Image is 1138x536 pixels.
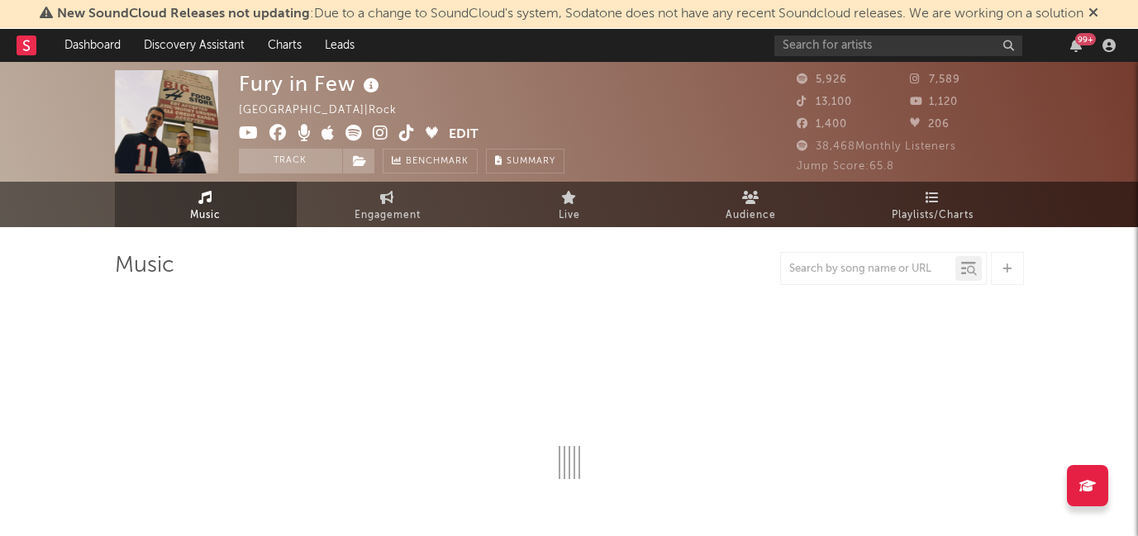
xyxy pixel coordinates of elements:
[797,119,847,130] span: 1,400
[57,7,310,21] span: New SoundCloud Releases not updating
[132,29,256,62] a: Discovery Assistant
[115,182,297,227] a: Music
[53,29,132,62] a: Dashboard
[797,161,894,172] span: Jump Score: 65.8
[559,206,580,225] span: Live
[297,182,479,227] a: Engagement
[660,182,842,227] a: Audience
[797,141,956,152] span: 38,468 Monthly Listeners
[1075,33,1096,45] div: 99 +
[383,149,478,173] a: Benchmark
[479,182,660,227] a: Live
[781,263,955,276] input: Search by song name or URL
[57,7,1083,21] span: : Due to a change to SoundCloud's system, Sodatone does not have any recent Soundcloud releases. ...
[239,149,342,173] button: Track
[507,157,555,166] span: Summary
[1070,39,1082,52] button: 99+
[355,206,421,225] span: Engagement
[892,206,974,225] span: Playlists/Charts
[797,74,847,85] span: 5,926
[1088,7,1098,21] span: Dismiss
[239,70,383,97] div: Fury in Few
[313,29,366,62] a: Leads
[486,149,564,173] button: Summary
[449,125,479,145] button: Edit
[406,152,469,172] span: Benchmark
[797,97,852,107] span: 13,100
[726,206,776,225] span: Audience
[774,36,1022,56] input: Search for artists
[190,206,221,225] span: Music
[910,119,950,130] span: 206
[910,74,960,85] span: 7,589
[239,101,416,121] div: [GEOGRAPHIC_DATA] | Rock
[842,182,1024,227] a: Playlists/Charts
[910,97,958,107] span: 1,120
[256,29,313,62] a: Charts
